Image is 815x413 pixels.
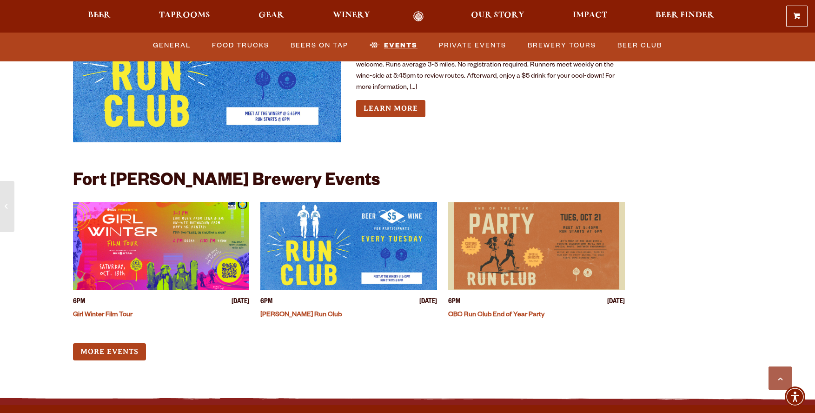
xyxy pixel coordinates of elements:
[260,202,437,290] a: View event details
[356,38,625,93] p: Weekly Run Club gathering with a discounted drink! All levels welcome. Join team [PERSON_NAME] in...
[333,12,370,19] span: Winery
[524,35,600,56] a: Brewery Tours
[401,11,436,22] a: Odell Home
[208,35,273,56] a: Food Trucks
[73,343,146,360] a: More Events (opens in a new window)
[260,298,272,307] span: 6PM
[88,12,111,19] span: Beer
[448,312,544,319] a: OBC Run Club End of Year Party
[607,298,625,307] span: [DATE]
[573,12,607,19] span: Impact
[656,12,714,19] span: Beer Finder
[769,366,792,390] a: Scroll to top
[260,312,342,319] a: [PERSON_NAME] Run Club
[252,11,290,22] a: Gear
[153,11,216,22] a: Taprooms
[785,386,805,407] div: Accessibility Menu
[419,298,437,307] span: [DATE]
[649,11,720,22] a: Beer Finder
[567,11,613,22] a: Impact
[73,298,85,307] span: 6PM
[366,35,421,56] a: Events
[356,100,425,117] a: Learn more about Odell Run Club
[73,202,250,290] a: View event details
[614,35,666,56] a: Beer Club
[149,35,194,56] a: General
[73,312,133,319] a: Girl Winter Film Tour
[471,12,524,19] span: Our Story
[435,35,510,56] a: Private Events
[287,35,352,56] a: Beers on Tap
[448,298,460,307] span: 6PM
[327,11,376,22] a: Winery
[159,12,210,19] span: Taprooms
[258,12,284,19] span: Gear
[82,11,117,22] a: Beer
[465,11,530,22] a: Our Story
[232,298,249,307] span: [DATE]
[73,172,380,193] h2: Fort [PERSON_NAME] Brewery Events
[448,202,625,290] a: View event details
